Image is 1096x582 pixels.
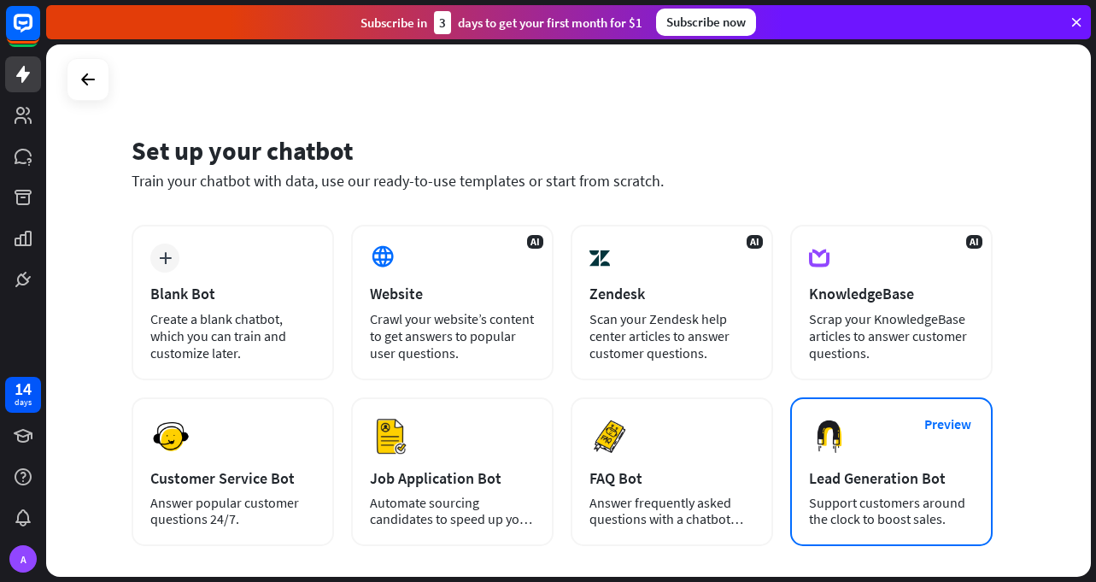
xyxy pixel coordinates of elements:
div: Create a blank chatbot, which you can train and customize later. [150,310,315,362]
div: Train your chatbot with data, use our ready-to-use templates or start from scratch. [132,171,993,191]
button: Preview [913,409,982,440]
div: Set up your chatbot [132,134,993,167]
div: 14 [15,381,32,397]
div: Answer popular customer questions 24/7. [150,495,315,527]
a: 14 days [5,377,41,413]
div: 3 [434,11,451,34]
div: Zendesk [589,284,754,303]
div: A [9,545,37,573]
div: Job Application Bot [370,468,535,488]
div: Crawl your website’s content to get answers to popular user questions. [370,310,535,362]
div: FAQ Bot [589,468,754,488]
div: Website [370,284,535,303]
div: Scrap your KnowledgeBase articles to answer customer questions. [809,310,974,362]
button: Open LiveChat chat widget [14,7,65,58]
div: Scan your Zendesk help center articles to answer customer questions. [589,310,754,362]
div: Lead Generation Bot [809,468,974,488]
i: plus [159,252,172,264]
div: Answer frequently asked questions with a chatbot and save your time. [589,495,754,527]
div: KnowledgeBase [809,284,974,303]
span: AI [527,235,543,249]
div: Customer Service Bot [150,468,315,488]
div: Support customers around the clock to boost sales. [809,495,974,527]
span: AI [966,235,982,249]
div: Subscribe now [656,9,756,36]
span: AI [747,235,763,249]
div: Subscribe in days to get your first month for $1 [360,11,642,34]
div: Blank Bot [150,284,315,303]
div: days [15,397,32,409]
div: Automate sourcing candidates to speed up your hiring process. [370,495,535,527]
